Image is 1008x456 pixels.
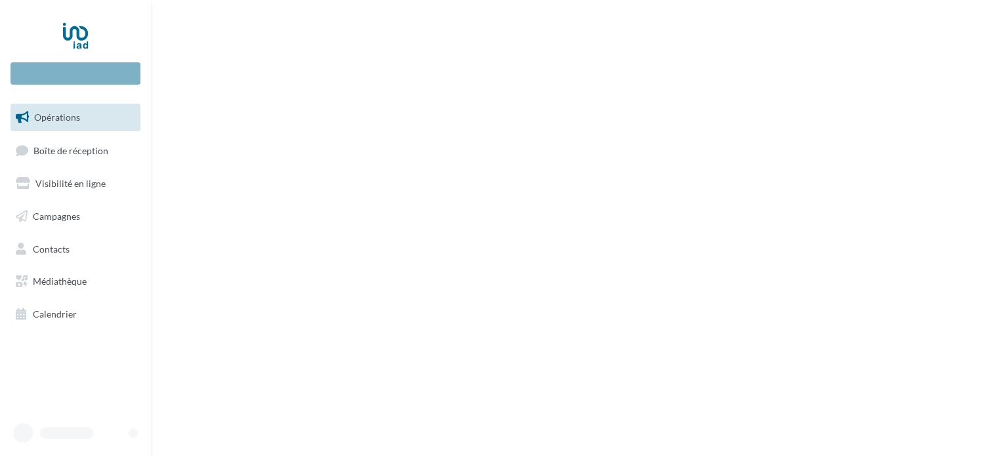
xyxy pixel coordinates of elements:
[8,301,143,328] a: Calendrier
[35,178,106,189] span: Visibilité en ligne
[33,144,108,155] span: Boîte de réception
[33,243,70,254] span: Contacts
[8,236,143,263] a: Contacts
[8,104,143,131] a: Opérations
[33,276,87,287] span: Médiathèque
[8,268,143,295] a: Médiathèque
[33,211,80,222] span: Campagnes
[10,62,140,85] div: Nouvelle campagne
[34,112,80,123] span: Opérations
[8,136,143,165] a: Boîte de réception
[8,170,143,197] a: Visibilité en ligne
[8,203,143,230] a: Campagnes
[33,308,77,320] span: Calendrier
